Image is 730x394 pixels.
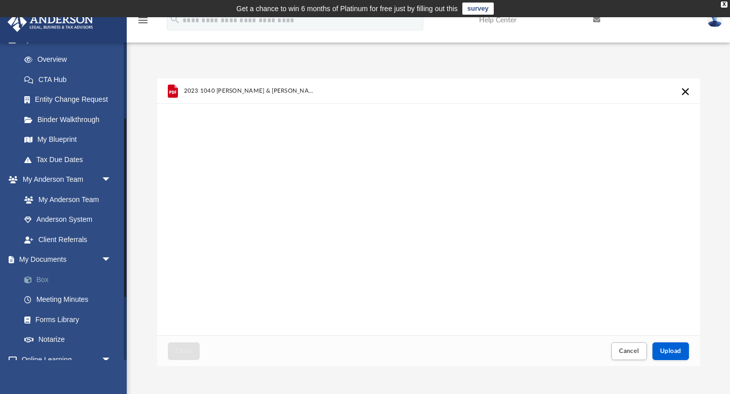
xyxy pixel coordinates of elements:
[14,229,122,250] a: Client Referrals
[7,250,127,270] a: My Documentsarrow_drop_down
[14,189,117,210] a: My Anderson Team
[14,290,127,310] a: Meeting Minutes
[14,50,127,70] a: Overview
[101,349,122,370] span: arrow_drop_down
[679,86,691,98] button: Cancel this upload
[14,149,127,170] a: Tax Due Dates
[5,12,96,32] img: Anderson Advisors Platinum Portal
[462,3,494,15] a: survey
[184,88,317,94] span: 2023 1040 [PERSON_NAME] & [PERSON_NAME] - Review Copy.pdf
[169,14,180,25] i: search
[721,2,727,8] div: close
[14,330,127,350] a: Notarize
[168,342,199,360] button: Close
[14,309,122,330] a: Forms Library
[14,130,122,150] a: My Blueprint
[137,14,149,26] i: menu
[707,13,722,27] img: User Pic
[14,210,122,230] a: Anderson System
[14,90,127,110] a: Entity Change Request
[236,3,458,15] div: Get a chance to win 6 months of Platinum for free just by filling out this
[611,342,647,360] button: Cancel
[137,19,149,26] a: menu
[14,109,127,130] a: Binder Walkthrough
[157,78,700,367] div: Upload
[14,269,127,290] a: Box
[7,170,122,190] a: My Anderson Teamarrow_drop_down
[157,78,700,336] div: grid
[101,250,122,270] span: arrow_drop_down
[14,69,127,90] a: CTA Hub
[619,348,639,354] span: Cancel
[175,348,192,354] span: Close
[101,170,122,190] span: arrow_drop_down
[7,349,122,370] a: Online Learningarrow_drop_down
